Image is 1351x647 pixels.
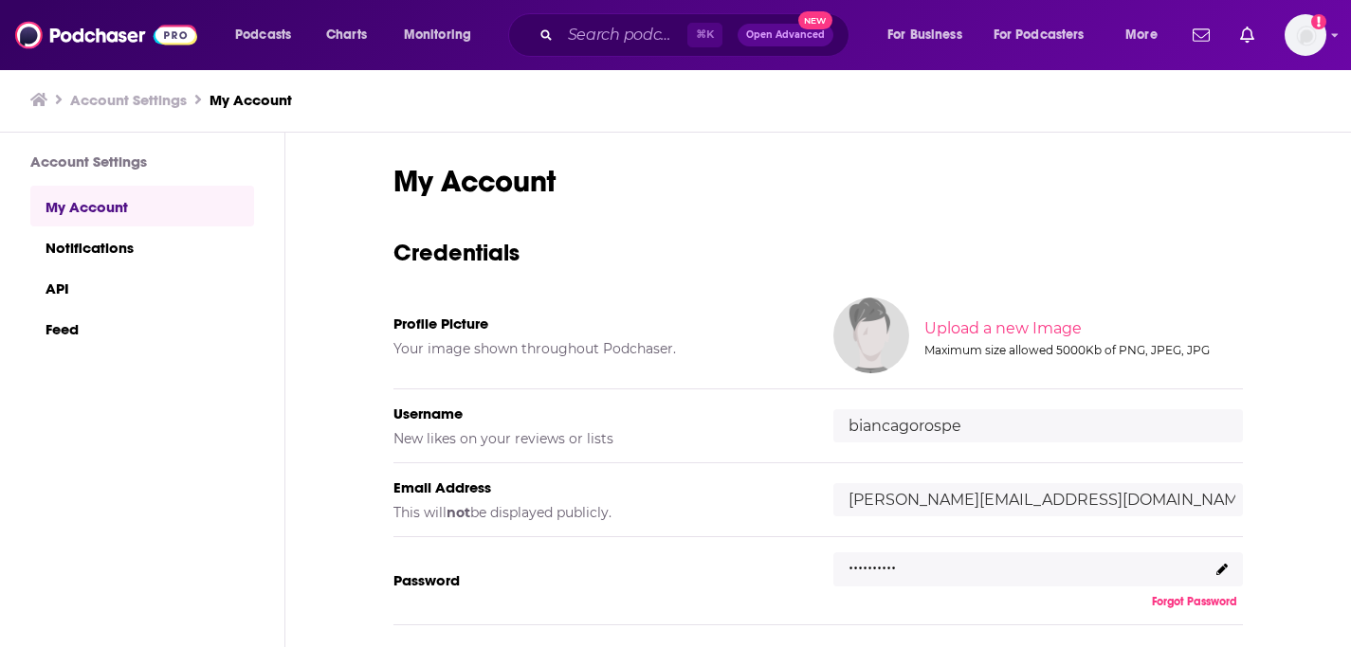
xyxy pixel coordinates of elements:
h3: Credentials [393,238,1243,267]
button: open menu [1112,20,1181,50]
input: email [833,483,1243,516]
button: Show profile menu [1285,14,1326,56]
button: Forgot Password [1146,594,1243,609]
div: Search podcasts, credits, & more... [526,13,867,57]
h5: Profile Picture [393,315,803,332]
span: More [1125,22,1158,48]
h1: My Account [393,163,1243,200]
span: Open Advanced [746,30,825,40]
a: Show notifications dropdown [1185,19,1217,51]
h5: Your image shown throughout Podchaser. [393,340,803,357]
a: Feed [30,308,254,349]
p: .......... [849,548,896,575]
span: Charts [326,22,367,48]
a: My Account [30,186,254,226]
button: Open AdvancedNew [738,24,833,46]
h5: Password [393,571,803,589]
a: API [30,267,254,308]
div: Maximum size allowed 5000Kb of PNG, JPEG, JPG [924,343,1239,357]
a: Show notifications dropdown [1232,19,1262,51]
span: Monitoring [404,22,471,48]
span: Podcasts [235,22,291,48]
button: open menu [391,20,496,50]
span: Logged in as biancagorospe [1285,14,1326,56]
img: Your profile image [833,297,909,373]
input: username [833,409,1243,442]
a: My Account [210,91,292,109]
span: ⌘ K [687,23,722,47]
a: Charts [314,20,378,50]
h3: Account Settings [30,153,254,171]
a: Notifications [30,226,254,267]
img: User Profile [1285,14,1326,56]
input: Search podcasts, credits, & more... [560,20,687,50]
img: Podchaser - Follow, Share and Rate Podcasts [15,17,197,53]
button: open menu [981,20,1112,50]
span: For Business [887,22,962,48]
button: open menu [874,20,986,50]
h5: Username [393,404,803,422]
button: open menu [222,20,316,50]
a: Account Settings [70,91,187,109]
svg: Add a profile image [1311,14,1326,29]
h5: Email Address [393,478,803,496]
span: For Podcasters [994,22,1085,48]
b: not [447,504,470,521]
span: New [798,11,832,29]
h5: New likes on your reviews or lists [393,430,803,447]
h5: This will be displayed publicly. [393,504,803,521]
